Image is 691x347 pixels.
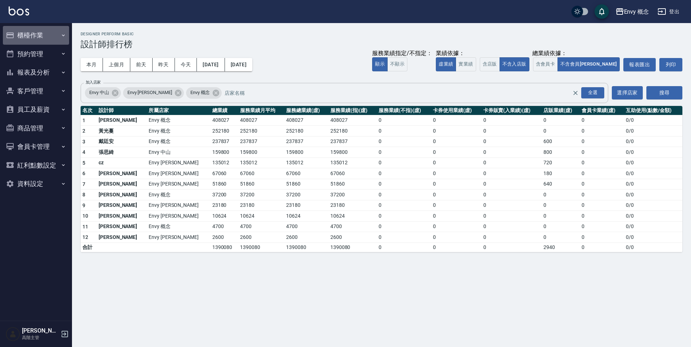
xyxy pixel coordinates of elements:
[580,221,624,232] td: 0
[153,58,175,71] button: 昨天
[431,179,481,190] td: 0
[86,80,101,85] label: 加入店家
[580,168,624,179] td: 0
[377,232,431,243] td: 0
[238,168,284,179] td: 67060
[97,200,147,211] td: [PERSON_NAME]
[542,168,580,179] td: 180
[82,117,85,123] span: 1
[377,221,431,232] td: 0
[123,87,184,99] div: Envy [PERSON_NAME]
[147,190,211,200] td: Envy 概念
[542,179,580,190] td: 640
[500,57,529,71] button: 不含入店販
[238,190,284,200] td: 37200
[580,115,624,126] td: 0
[97,211,147,222] td: [PERSON_NAME]
[238,232,284,243] td: 2600
[377,200,431,211] td: 0
[3,100,69,119] button: 員工及薪資
[431,147,481,158] td: 0
[482,126,542,137] td: 0
[377,168,431,179] td: 0
[97,157,147,168] td: cz
[387,57,407,71] button: 不顯示
[580,190,624,200] td: 0
[225,58,252,71] button: [DATE]
[624,211,682,222] td: 0 / 0
[329,126,377,137] td: 252180
[211,168,239,179] td: 67060
[624,115,682,126] td: 0 / 0
[542,211,580,222] td: 0
[211,157,239,168] td: 135012
[147,232,211,243] td: Envy [PERSON_NAME]
[482,232,542,243] td: 0
[377,190,431,200] td: 0
[329,243,377,252] td: 1390080
[542,221,580,232] td: 0
[377,179,431,190] td: 0
[147,106,211,115] th: 所屬店家
[147,115,211,126] td: Envy 概念
[3,63,69,82] button: 報表及分析
[570,88,581,98] button: Clear
[82,149,85,155] span: 4
[624,106,682,115] th: 互助使用(點數/金額)
[82,170,85,176] span: 6
[284,157,329,168] td: 135012
[655,5,682,18] button: 登出
[456,57,476,71] button: 實業績
[624,232,682,243] td: 0 / 0
[211,200,239,211] td: 23180
[482,147,542,158] td: 0
[211,106,239,115] th: 總業績
[372,57,388,71] button: 顯示
[284,168,329,179] td: 67060
[82,224,89,230] span: 11
[329,179,377,190] td: 51860
[581,87,604,98] div: 全選
[482,200,542,211] td: 0
[284,200,329,211] td: 23180
[624,126,682,137] td: 0 / 0
[284,136,329,147] td: 237837
[3,119,69,138] button: 商品管理
[624,179,682,190] td: 0 / 0
[580,86,606,100] button: Open
[130,58,153,71] button: 前天
[436,50,476,57] div: 業績依據：
[329,232,377,243] td: 2600
[482,190,542,200] td: 0
[97,190,147,200] td: [PERSON_NAME]
[211,147,239,158] td: 159800
[377,115,431,126] td: 0
[431,168,481,179] td: 0
[329,168,377,179] td: 67060
[147,179,211,190] td: Envy [PERSON_NAME]
[542,147,580,158] td: 800
[81,58,103,71] button: 本月
[97,168,147,179] td: [PERSON_NAME]
[197,58,225,71] button: [DATE]
[542,200,580,211] td: 0
[82,213,89,219] span: 10
[482,179,542,190] td: 0
[97,126,147,137] td: 黃光蔓
[284,190,329,200] td: 37200
[147,147,211,158] td: Envy 中山
[284,221,329,232] td: 4700
[97,221,147,232] td: [PERSON_NAME]
[624,243,682,252] td: 0 / 0
[377,126,431,137] td: 0
[81,32,682,36] h2: Designer Perform Basic
[82,160,85,166] span: 5
[186,89,214,96] span: Envy 概念
[3,45,69,63] button: 預約管理
[329,221,377,232] td: 4700
[329,106,377,115] th: 服務業績(指)(虛)
[3,82,69,101] button: 客戶管理
[482,136,542,147] td: 0
[82,203,85,208] span: 9
[580,126,624,137] td: 0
